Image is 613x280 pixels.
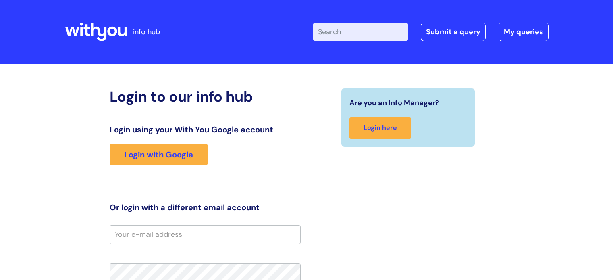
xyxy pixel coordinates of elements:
[110,144,208,165] a: Login with Google
[499,23,549,41] a: My queries
[421,23,486,41] a: Submit a query
[110,203,301,212] h3: Or login with a different email account
[110,88,301,105] h2: Login to our info hub
[349,96,439,109] span: Are you an Info Manager?
[110,125,301,134] h3: Login using your With You Google account
[349,117,411,139] a: Login here
[133,25,160,38] p: info hub
[313,23,408,41] input: Search
[110,225,301,244] input: Your e-mail address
